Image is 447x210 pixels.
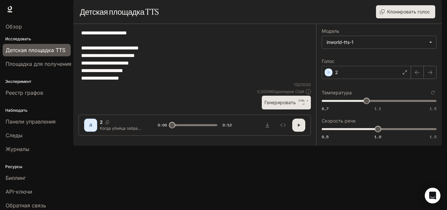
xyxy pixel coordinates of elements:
[100,126,141,187] font: Когда убийца забрал телефон, сеть на мгновение включилась. [PERSON_NAME] прошёл — и именно в этот...
[376,5,435,18] button: Клонировать голос
[89,123,92,127] font: Д
[261,119,274,132] button: Скачать аудио
[322,118,355,124] font: Скорость речи
[429,89,437,96] button: Сбросить к настройкам по умолчанию
[298,99,308,102] font: CTRL +
[322,28,339,34] font: Модель
[277,119,290,132] button: Осмотреть
[322,58,334,64] font: Голос
[262,96,311,109] button: ГенерироватьCTRL +⏎
[322,106,329,111] font: 0,7
[80,7,159,17] font: Детская площадка TTS
[100,119,103,125] font: 2
[264,100,296,105] font: Генерировать
[335,69,338,75] font: 2
[327,39,353,45] font: inworld-tts-1
[158,122,167,128] font: 0:00
[103,120,112,124] button: Копировать голосовой идентификатор
[425,188,440,203] div: Открытый Интерком Мессенджер
[223,122,232,128] font: 0:12
[374,106,381,111] font: 1.1
[430,134,437,140] font: 1.5
[322,36,436,48] div: inworld-tts-1
[322,134,329,140] font: 0,5
[302,103,305,106] font: ⏎
[322,90,352,95] font: Температура
[430,106,437,111] font: 1.5
[374,134,381,140] font: 1.0
[387,9,430,14] font: Клонировать голос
